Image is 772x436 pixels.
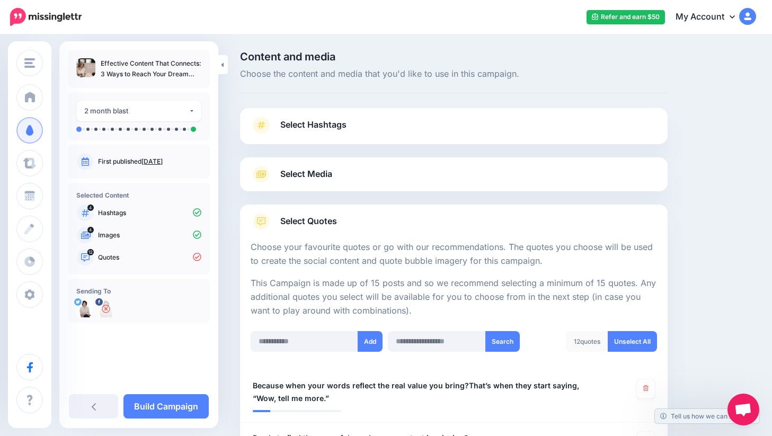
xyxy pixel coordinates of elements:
[251,166,657,183] a: Select Media
[76,101,201,121] button: 2 month blast
[253,410,341,412] div: The rank for this quote based on keywords and relevance.
[280,118,347,132] span: Select Hashtags
[76,191,201,199] h4: Selected Content
[24,58,35,68] img: menu.png
[10,8,82,26] img: Missinglettr
[76,287,201,295] h4: Sending To
[251,213,657,241] a: Select Quotes
[251,241,657,268] p: Choose your favourite quotes or go with our recommendations. The quotes you choose will be used t...
[87,204,94,211] span: 4
[587,10,665,24] a: Refer and earn $50
[608,331,657,352] a: Unselect All
[98,253,201,262] p: Quotes
[97,300,114,317] img: 239961368_484495192788711_5474729514019133780_n-bsa117359.jpg
[358,331,383,352] button: Add
[240,51,668,62] span: Content and media
[87,249,94,255] span: 12
[251,117,657,144] a: Select Hashtags
[141,157,163,165] a: [DATE]
[98,230,201,240] p: Images
[665,4,756,30] a: My Account
[87,227,94,233] span: 4
[574,337,580,345] span: 12
[240,67,668,81] span: Choose the content and media that you'd like to use in this campaign.
[101,58,201,79] p: Effective Content That Connects: 3 Ways to Reach Your Dream Clients
[76,300,93,317] img: 6Df_tdh7-46338.jpg
[280,214,337,228] span: Select Quotes
[98,208,201,218] p: Hashtags
[251,277,657,318] p: This Campaign is made up of 15 posts and so we recommend selecting a minimum of 15 quotes. Any ad...
[727,394,759,425] div: Open chat
[655,409,759,423] a: Tell us how we can improve
[485,331,520,352] button: Search
[280,167,332,181] span: Select Media
[98,157,201,166] p: First published
[566,331,608,352] div: quotes
[84,105,189,117] div: 2 month blast
[76,58,95,77] img: e62e9a07473fb1845b0ea1ec1f3ed8dd_thumb.jpg
[253,379,585,405] span: Because when your words reflect the real value you bring?That’s when they start saying, “Wow, tel...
